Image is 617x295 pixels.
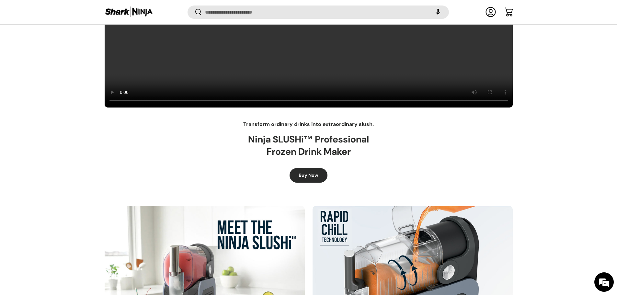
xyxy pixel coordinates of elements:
speech-search-button: Search by voice [428,5,448,19]
h2: Ninja SLUSHi™ Professional Frozen Drink Maker [211,133,406,158]
a: Buy Now [290,168,327,183]
img: Shark Ninja Philippines [105,6,153,18]
p: Transform ordinary drinks into extraordinary slush. [105,120,513,128]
